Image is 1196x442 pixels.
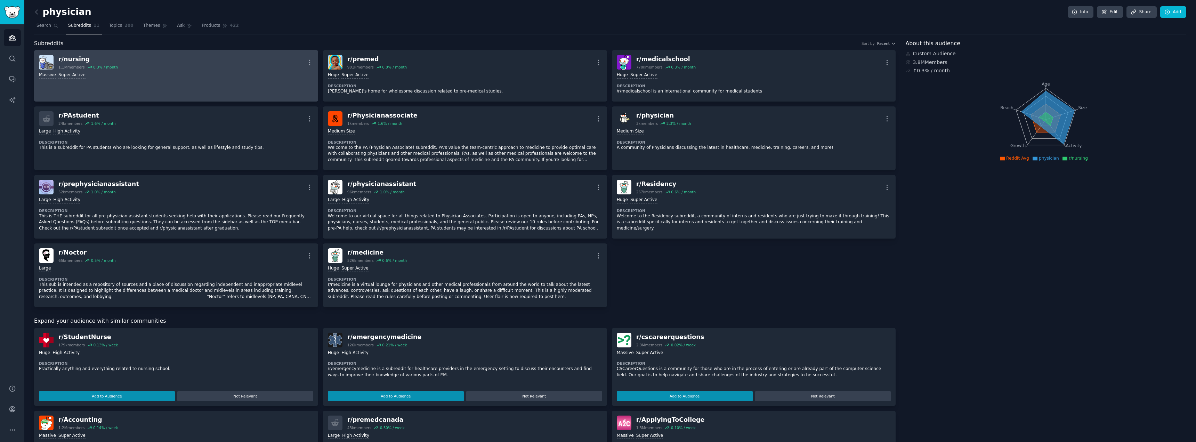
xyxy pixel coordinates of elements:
div: 0.10 % / week [671,425,696,430]
a: Themes [141,20,170,34]
div: Huge [39,350,50,356]
div: Massive [39,72,56,79]
div: 0.6 % / month [382,258,407,263]
div: Huge [328,265,339,272]
img: nursing [39,55,54,70]
div: High Activity [342,197,369,203]
dt: Description [39,277,313,282]
div: High Activity [53,197,80,203]
div: 1.3M members [636,425,663,430]
div: High Activity [341,350,369,356]
div: r/ premedcanada [347,416,405,424]
h2: physician [34,7,91,18]
div: r/ Accounting [58,416,118,424]
div: Medium Size [617,128,644,135]
a: Info [1068,6,1093,18]
p: A community of Physicians discussing the latest in healthcare, medicine, training, careers, and m... [617,145,891,151]
a: Physicianassociater/Physicianassociate1kmembers1.6% / monthMedium SizeDescriptionWelcome to the P... [323,106,607,170]
dt: Description [39,361,313,366]
div: r/ PAstudent [58,111,116,120]
dt: Description [617,208,891,213]
div: Super Active [636,433,663,439]
div: Large [39,128,51,135]
div: Large [328,433,340,439]
span: Subreddits [34,39,64,48]
img: Residency [617,180,631,194]
div: Super Active [630,72,657,79]
dt: Description [617,140,891,145]
a: mediciner/medicine526kmembers0.6% / monthHugeSuper ActiveDescriptionr/medicine is a virtual loung... [323,243,607,307]
p: /r/medicalschool is an international community for medical students [617,88,891,95]
tspan: Size [1078,105,1087,110]
img: emergencymedicine [328,333,342,347]
a: medicalschoolr/medicalschool770kmembers0.3% / monthHugeSuper ActiveDescription/r/medicalschool is... [612,50,896,102]
img: premed [328,55,342,70]
div: r/ medicalschool [636,55,696,64]
p: Welcome to the PA (Physician Associate) subreddit. PA's value the team-centric approach to medici... [328,145,602,163]
div: Huge [328,350,339,356]
div: r/ StudentNurse [58,333,118,341]
div: 770k members [636,65,663,70]
img: Noctor [39,248,54,263]
div: 526k members [347,258,374,263]
span: Search [37,23,51,29]
div: 96k members [347,190,371,194]
div: Large [39,197,51,203]
img: StudentNurse [39,333,54,347]
div: Huge [328,72,339,79]
div: 3.8M Members [906,59,1187,66]
div: Super Active [636,350,663,356]
dt: Description [328,140,602,145]
div: 0.3 % / month [671,65,696,70]
span: Ask [177,23,185,29]
button: Not Relevant [466,391,602,401]
div: Super Active [630,197,657,203]
div: Super Active [341,72,369,79]
button: Not Relevant [755,391,891,401]
div: High Activity [52,350,80,356]
div: 0.13 % / week [93,343,118,347]
div: r/ Noctor [58,248,116,257]
a: Edit [1097,6,1123,18]
div: Large [39,265,51,272]
a: physicianr/physician3kmembers2.3% / monthMedium SizeDescriptionA community of Physicians discussi... [612,106,896,170]
p: This is a subreddit for PA students who are looking for general support, as well as lifestyle and... [39,145,313,151]
span: Products [202,23,220,29]
div: 0.3 % / month [93,65,118,70]
img: medicalschool [617,55,631,70]
dt: Description [39,140,313,145]
button: Add to Audience [617,391,753,401]
div: Super Active [58,72,86,79]
div: r/ premed [347,55,407,64]
img: medicine [328,248,342,263]
p: Welcome to our virtual space for all things related to Physician Associates. Participation is ope... [328,213,602,232]
div: 1.0 % / month [380,190,405,194]
a: nursingr/nursing1.1Mmembers0.3% / monthMassiveSuper Active [34,50,318,102]
img: Accounting [39,416,54,430]
p: r/medicine is a virtual lounge for physicians and other medical professionals from around the wor... [328,282,602,300]
div: 24k members [58,121,82,126]
span: About this audience [906,39,960,48]
div: r/ physician [636,111,691,120]
div: 1.2M members [58,425,85,430]
div: 0.0 % / month [382,65,407,70]
button: Add to Audience [328,391,464,401]
div: 65k members [58,258,82,263]
div: 1.6 % / month [91,121,116,126]
div: Huge [617,72,628,79]
div: 0.6 % / month [671,190,696,194]
a: Search [34,20,61,34]
a: Residencyr/Residency267kmembers0.6% / monthHugeSuper ActiveDescriptionWelcome to the Residency su... [612,175,896,239]
div: r/ Residency [636,180,696,188]
tspan: Age [1042,82,1050,87]
div: 1.0 % / month [91,190,116,194]
dt: Description [328,277,602,282]
dt: Description [617,361,891,366]
span: Recent [877,41,890,46]
div: Massive [39,433,56,439]
div: r/ Physicianassociate [347,111,418,120]
tspan: Growth [1010,143,1026,148]
tspan: Reach [1000,105,1013,110]
span: Topics [109,23,122,29]
div: r/ medicine [347,248,407,257]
